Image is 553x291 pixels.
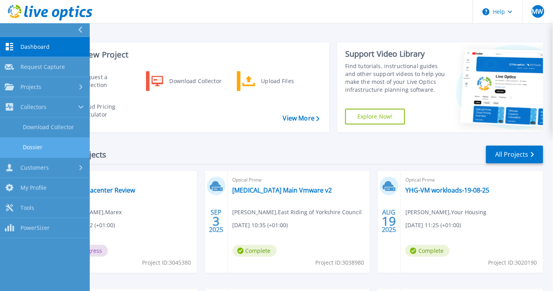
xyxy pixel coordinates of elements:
[20,204,34,211] span: Tools
[55,101,136,120] a: Cloud Pricing Calculator
[257,73,316,89] div: Upload Files
[77,73,134,89] div: Request a Collection
[345,109,405,124] a: Explore Now!
[20,164,49,171] span: Customers
[233,186,332,194] a: [MEDICAL_DATA] Main Vmware v2
[55,71,136,91] a: Request a Collection
[20,63,65,70] span: Request Capture
[20,43,50,50] span: Dashboard
[382,218,396,224] span: 19
[315,258,364,267] span: Project ID: 3038980
[59,208,122,217] span: [PERSON_NAME] , Marex
[20,224,50,232] span: PowerSizer
[405,186,489,194] a: YHG-VM workloads-19-08-25
[488,258,537,267] span: Project ID: 3020190
[237,71,318,91] a: Upload Files
[405,221,461,230] span: [DATE] 11:25 (+01:00)
[76,103,134,119] div: Cloud Pricing Calculator
[233,208,362,217] span: [PERSON_NAME] , East Riding of Yorkshire Council
[213,218,220,224] span: 3
[59,176,192,184] span: Optical Prime
[283,115,320,122] a: View More
[20,184,46,191] span: My Profile
[233,245,277,257] span: Complete
[532,8,544,15] span: MW
[405,245,449,257] span: Complete
[233,176,366,184] span: Optical Prime
[345,49,448,59] div: Support Video Library
[20,83,41,91] span: Projects
[486,146,543,163] a: All Projects
[146,71,227,91] a: Download Collector
[405,208,486,217] span: [PERSON_NAME] , Your Housing
[345,62,448,94] div: Find tutorials, instructional guides and other support videos to help you make the most of your L...
[233,221,288,230] span: [DATE] 10:35 (+01:00)
[166,73,225,89] div: Download Collector
[382,207,397,235] div: AUG 2025
[20,104,46,111] span: Collectors
[142,258,191,267] span: Project ID: 3045380
[209,207,224,235] div: SEP 2025
[59,186,135,194] a: Marex Datacenter Review
[405,176,538,184] span: Optical Prime
[56,50,319,59] h3: Start a New Project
